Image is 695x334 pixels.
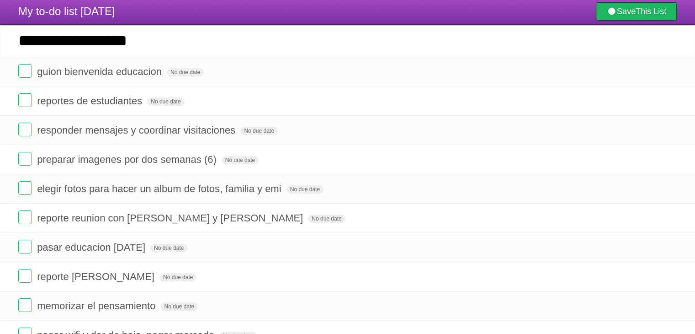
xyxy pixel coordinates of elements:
[308,215,345,223] span: No due date
[18,269,32,283] label: Done
[37,66,164,77] span: guion bienvenida educacion
[159,273,196,281] span: No due date
[18,93,32,107] label: Done
[37,271,157,282] span: reporte [PERSON_NAME]
[18,181,32,195] label: Done
[222,156,259,164] span: No due date
[37,300,158,312] span: memorizar el pensamiento
[37,124,238,136] span: responder mensajes y coordinar visitaciones
[240,127,277,135] span: No due date
[18,298,32,312] label: Done
[160,302,197,311] span: No due date
[18,240,32,253] label: Done
[286,185,324,194] span: No due date
[167,68,204,76] span: No due date
[37,154,219,165] span: preparar imagenes por dos semanas (6)
[37,183,283,194] span: elegir fotos para hacer un album de fotos, familia y emi
[636,7,666,16] b: This List
[37,242,148,253] span: pasar educacion [DATE]
[18,5,115,17] span: My to-do list [DATE]
[37,95,144,107] span: reportes de estudiantes
[18,64,32,78] label: Done
[147,97,184,106] span: No due date
[150,244,187,252] span: No due date
[18,210,32,224] label: Done
[18,152,32,166] label: Done
[18,123,32,136] label: Done
[596,2,677,21] a: SaveThis List
[37,212,305,224] span: reporte reunion con [PERSON_NAME] y [PERSON_NAME]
